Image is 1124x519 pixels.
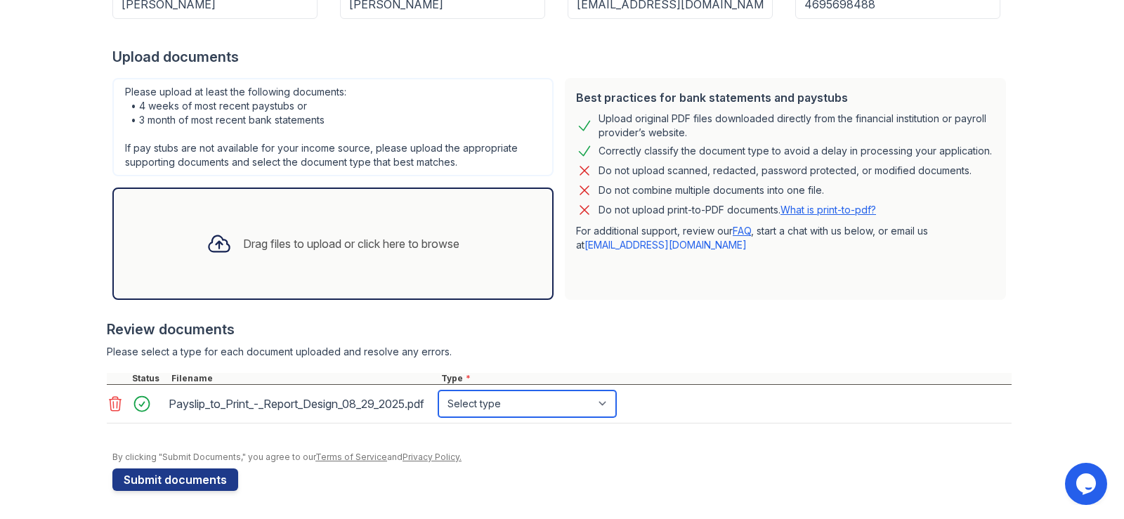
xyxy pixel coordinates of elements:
[576,89,995,106] div: Best practices for bank statements and paystubs
[169,393,433,415] div: Payslip_to_Print_-_Report_Design_08_29_2025.pdf
[243,235,459,252] div: Drag files to upload or click here to browse
[599,203,876,217] p: Do not upload print-to-PDF documents.
[315,452,387,462] a: Terms of Service
[599,182,824,199] div: Do not combine multiple documents into one file.
[107,320,1012,339] div: Review documents
[112,468,238,491] button: Submit documents
[403,452,462,462] a: Privacy Policy.
[112,78,554,176] div: Please upload at least the following documents: • 4 weeks of most recent paystubs or • 3 month of...
[169,373,438,384] div: Filename
[112,452,1012,463] div: By clicking "Submit Documents," you agree to our and
[733,225,751,237] a: FAQ
[599,162,972,179] div: Do not upload scanned, redacted, password protected, or modified documents.
[107,345,1012,359] div: Please select a type for each document uploaded and resolve any errors.
[576,224,995,252] p: For additional support, review our , start a chat with us below, or email us at
[599,143,992,159] div: Correctly classify the document type to avoid a delay in processing your application.
[129,373,169,384] div: Status
[438,373,1012,384] div: Type
[780,204,876,216] a: What is print-to-pdf?
[584,239,747,251] a: [EMAIL_ADDRESS][DOMAIN_NAME]
[1065,463,1110,505] iframe: chat widget
[599,112,995,140] div: Upload original PDF files downloaded directly from the financial institution or payroll provider’...
[112,47,1012,67] div: Upload documents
